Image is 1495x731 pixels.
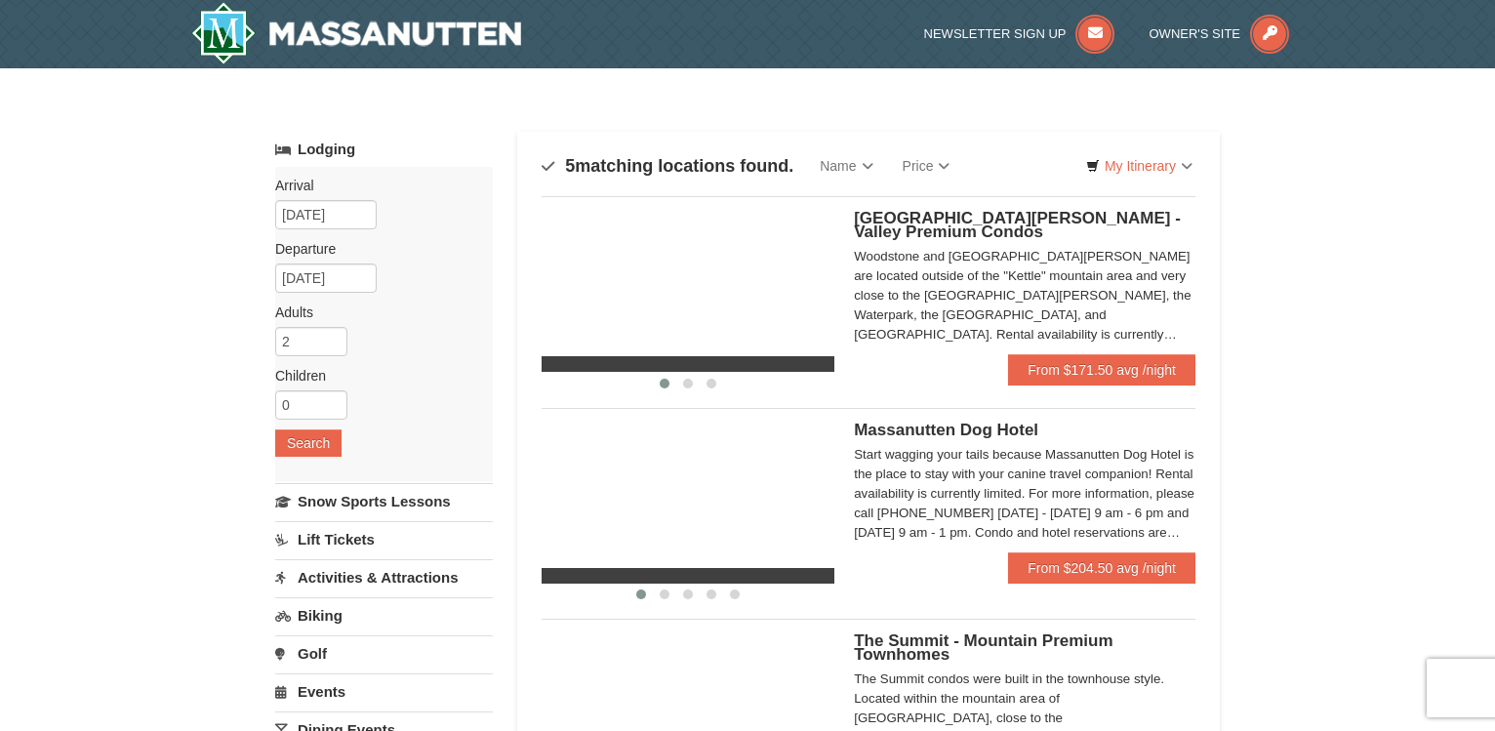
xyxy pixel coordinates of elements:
[854,445,1195,543] div: Start wagging your tails because Massanutten Dog Hotel is the place to stay with your canine trav...
[805,146,887,185] a: Name
[854,209,1181,241] span: [GEOGRAPHIC_DATA][PERSON_NAME] - Valley Premium Condos
[275,176,478,195] label: Arrival
[854,247,1195,345] div: Woodstone and [GEOGRAPHIC_DATA][PERSON_NAME] are located outside of the "Kettle" mountain area an...
[275,559,493,595] a: Activities & Attractions
[275,429,342,457] button: Search
[275,239,478,259] label: Departure
[275,303,478,322] label: Adults
[924,26,1115,41] a: Newsletter Sign Up
[1073,151,1205,181] a: My Itinerary
[854,631,1112,664] span: The Summit - Mountain Premium Townhomes
[1150,26,1241,41] span: Owner's Site
[1008,354,1195,386] a: From $171.50 avg /night
[275,597,493,633] a: Biking
[275,132,493,167] a: Lodging
[888,146,965,185] a: Price
[275,366,478,386] label: Children
[854,421,1038,439] span: Massanutten Dog Hotel
[275,521,493,557] a: Lift Tickets
[191,2,521,64] a: Massanutten Resort
[275,673,493,710] a: Events
[191,2,521,64] img: Massanutten Resort Logo
[924,26,1067,41] span: Newsletter Sign Up
[275,483,493,519] a: Snow Sports Lessons
[1008,552,1195,584] a: From $204.50 avg /night
[1150,26,1290,41] a: Owner's Site
[275,635,493,671] a: Golf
